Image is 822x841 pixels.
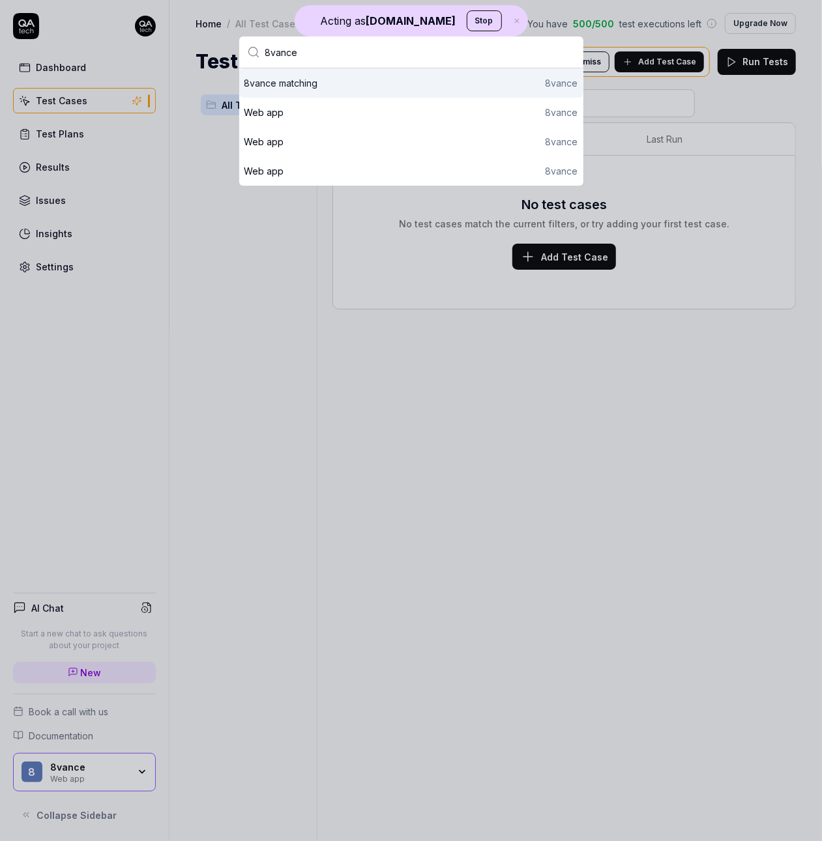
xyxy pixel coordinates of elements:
div: 8vance [546,76,578,90]
button: Stop [467,10,502,31]
div: Suggestions [239,68,583,186]
div: 8vance [546,135,578,149]
div: 8vance [546,164,578,178]
div: 8vance [546,106,578,119]
div: Web app [244,135,284,149]
div: 8vance matching [244,76,318,90]
input: Change project... [265,36,576,68]
div: Web app [244,106,284,119]
div: Web app [244,164,284,178]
